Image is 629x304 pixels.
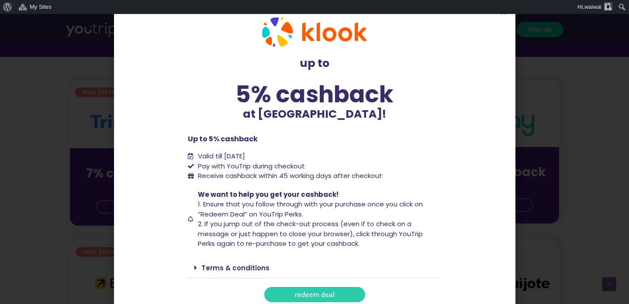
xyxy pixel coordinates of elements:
[584,3,601,10] span: waiwai
[188,258,441,278] div: Terms & conditions
[196,151,245,161] span: Valid till [DATE]
[188,134,441,144] p: Up to 5% cashback
[264,287,365,302] a: redeem deal
[198,199,423,219] span: 1. Ensure that you follow through with your purchase once you click on “Redeem Deal” on YouTrip P...
[198,190,339,199] span: We want to help you get your cashback!
[295,291,335,298] span: redeem deal
[196,161,305,171] span: Pay with YouTrip during checkout
[196,171,382,181] span: Receive cashback within 45 working days after checkout
[198,219,423,248] span: 2. If you jump out of the check-out process (even if to check on a message or just happen to clos...
[188,55,441,72] p: up to
[188,83,441,106] div: 5% cashback
[201,263,270,273] a: Terms & conditions
[188,106,441,122] p: at [GEOGRAPHIC_DATA]!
